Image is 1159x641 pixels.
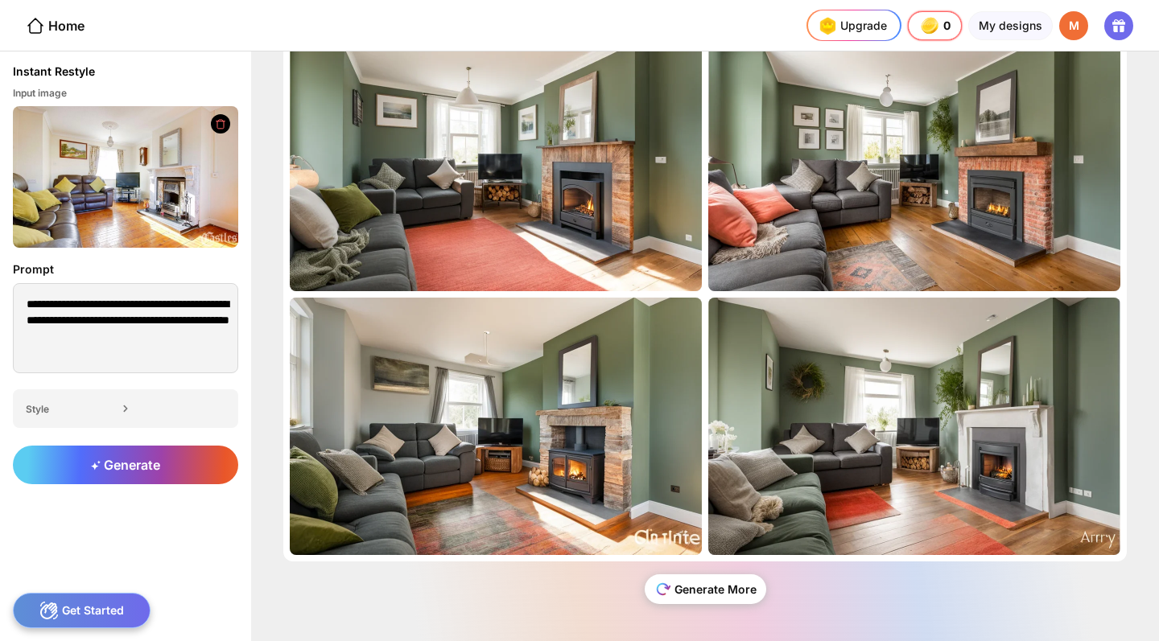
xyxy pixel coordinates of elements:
[1059,11,1088,40] div: M
[815,13,840,39] img: upgrade-nav-btn-icon.gif
[815,13,887,39] div: Upgrade
[91,457,160,473] span: Generate
[26,16,85,35] div: Home
[943,19,952,32] span: 0
[968,11,1053,40] div: My designs
[13,64,95,79] div: Instant Restyle
[645,574,766,604] div: Generate More
[26,403,118,415] div: Style
[13,593,151,628] div: Get Started
[13,261,238,278] div: Prompt
[13,87,238,100] div: Input image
